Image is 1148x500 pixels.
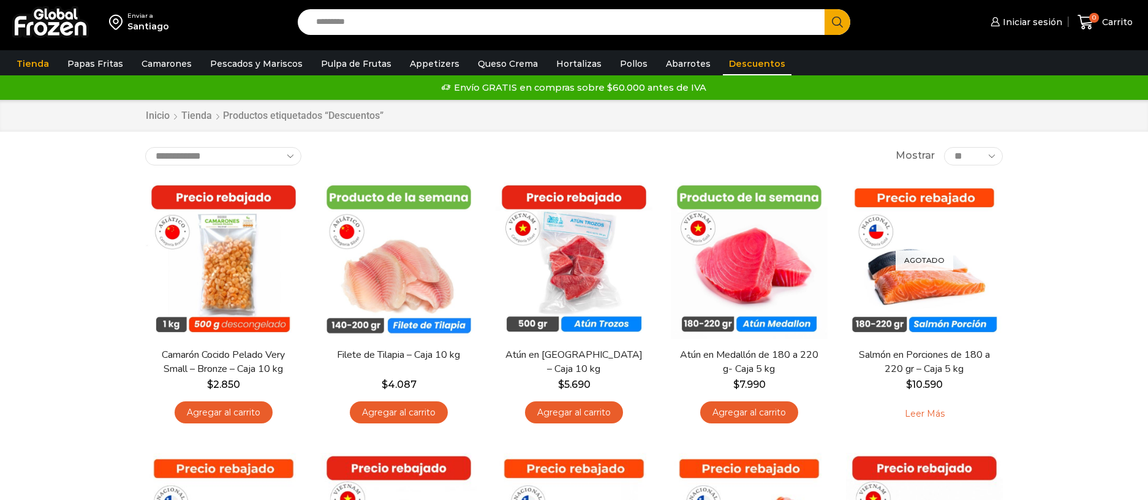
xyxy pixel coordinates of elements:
[181,109,213,123] a: Tienda
[886,401,964,427] a: Leé más sobre “Salmón en Porciones de 180 a 220 gr - Caja 5 kg”
[1099,16,1133,28] span: Carrito
[558,379,564,390] span: $
[896,250,953,270] p: Agotado
[61,52,129,75] a: Papas Fritas
[404,52,466,75] a: Appetizers
[733,379,766,390] bdi: 7.990
[525,401,623,424] a: Agregar al carrito: “Atún en Trozos - Caja 10 kg”
[1089,13,1099,23] span: 0
[550,52,608,75] a: Hortalizas
[223,110,383,121] h1: Productos etiquetados “Descuentos”
[906,379,943,390] bdi: 10.590
[382,379,417,390] bdi: 4.087
[382,379,388,390] span: $
[207,379,213,390] span: $
[988,10,1062,34] a: Iniciar sesión
[504,348,644,376] a: Atún en [GEOGRAPHIC_DATA] – Caja 10 kg
[153,348,294,376] a: Camarón Cocido Pelado Very Small – Bronze – Caja 10 kg
[145,109,170,123] a: Inicio
[175,401,273,424] a: Agregar al carrito: “Camarón Cocido Pelado Very Small - Bronze - Caja 10 kg”
[679,348,820,376] a: Atún en Medallón de 180 a 220 g- Caja 5 kg
[896,149,935,163] span: Mostrar
[109,12,127,32] img: address-field-icon.svg
[558,379,591,390] bdi: 5.690
[825,9,850,35] button: Search button
[350,401,448,424] a: Agregar al carrito: “Filete de Tilapia - Caja 10 kg”
[472,52,544,75] a: Queso Crema
[127,12,169,20] div: Enviar a
[135,52,198,75] a: Camarones
[145,109,383,123] nav: Breadcrumb
[328,348,469,362] a: Filete de Tilapia – Caja 10 kg
[1000,16,1062,28] span: Iniciar sesión
[127,20,169,32] div: Santiago
[723,52,791,75] a: Descuentos
[614,52,654,75] a: Pollos
[204,52,309,75] a: Pescados y Mariscos
[207,379,240,390] bdi: 2.850
[145,147,301,165] select: Pedido de la tienda
[10,52,55,75] a: Tienda
[906,379,912,390] span: $
[1074,8,1136,37] a: 0 Carrito
[733,379,739,390] span: $
[315,52,398,75] a: Pulpa de Frutas
[700,401,798,424] a: Agregar al carrito: “Atún en Medallón de 180 a 220 g- Caja 5 kg”
[854,348,995,376] a: Salmón en Porciones de 180 a 220 gr – Caja 5 kg
[660,52,717,75] a: Abarrotes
